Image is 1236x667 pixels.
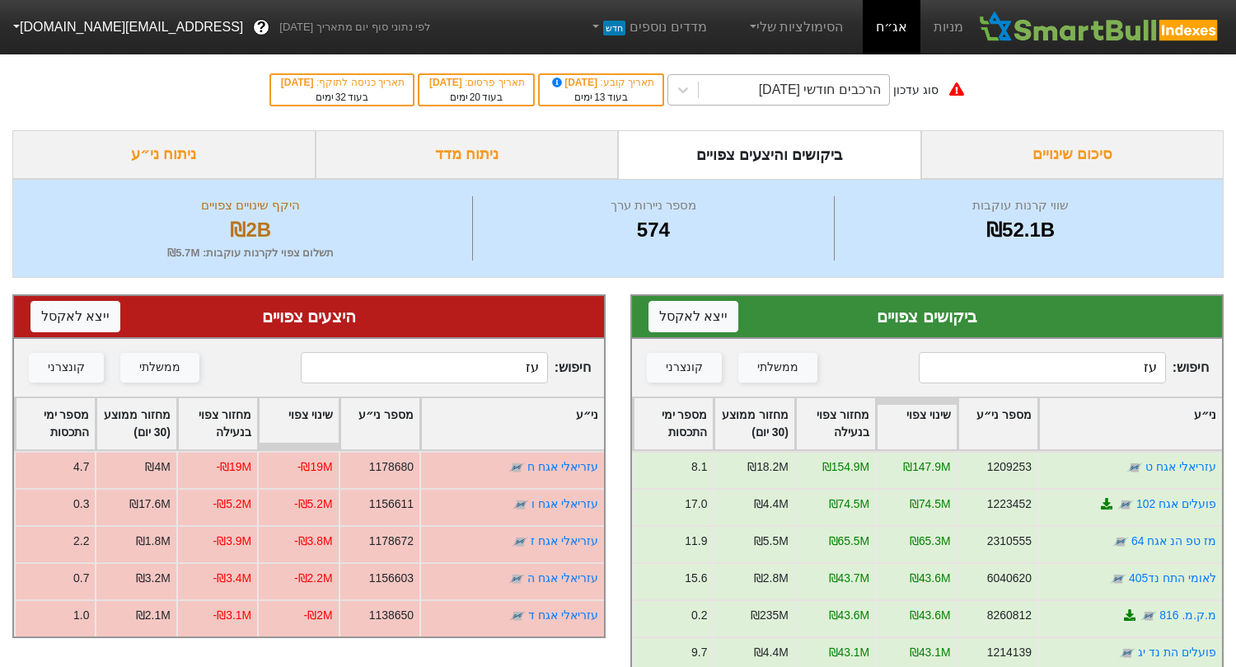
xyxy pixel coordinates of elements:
div: -₪3.9M [213,533,252,550]
span: 20 [470,92,480,103]
div: בעוד ימים [548,90,654,105]
div: ₪43.1M [910,644,951,661]
a: מדדים נוספיםחדש [583,11,714,44]
div: 2.2 [73,533,89,550]
div: Toggle SortBy [259,398,338,449]
div: ₪43.6M [910,570,951,587]
div: ₪147.9M [903,458,950,476]
button: ייצא לאקסל [30,301,120,332]
div: בעוד ימים [428,90,525,105]
button: קונצרני [29,353,104,383]
button: ממשלתי [120,353,199,383]
div: -₪5.2M [213,496,252,513]
span: ? [257,16,266,39]
div: מספר ניירות ערך [477,196,831,215]
div: Toggle SortBy [958,398,1037,449]
div: תאריך פרסום : [428,75,525,90]
div: שווי קרנות עוקבות [839,196,1202,215]
img: tase link [508,571,525,587]
div: 0.3 [73,496,89,513]
button: ייצא לאקסל [648,301,738,332]
span: חיפוש : [919,352,1209,383]
div: Toggle SortBy [178,398,257,449]
a: עזריאלי אגח ד [528,608,598,622]
div: ₪4.4M [754,496,789,513]
div: -₪5.2M [294,496,333,513]
div: קונצרני [666,359,703,377]
div: ₪2.1M [136,607,171,624]
div: 1209253 [987,458,1032,476]
div: ניתוח מדד [316,130,619,179]
img: SmartBull [976,11,1223,44]
div: 1178672 [369,533,414,550]
div: ₪65.3M [910,533,951,550]
div: 1223452 [987,496,1032,513]
div: ₪235M [751,607,789,624]
a: פועלים הת נד יג [1138,646,1216,659]
a: מז טפ הנ אגח 64 [1131,534,1216,547]
div: Toggle SortBy [796,398,875,449]
div: Toggle SortBy [96,398,176,449]
img: tase link [1119,645,1135,661]
a: עזריאלי אגח ו [531,497,598,510]
img: tase link [1140,608,1157,624]
a: עזריאלי אגח ה [527,571,598,585]
div: 15.6 [685,570,707,587]
div: ₪74.5M [910,496,951,513]
div: ₪5.5M [754,533,789,550]
span: לפי נתוני סוף יום מתאריך [DATE] [279,19,430,35]
div: -₪3.4M [213,570,252,587]
img: tase link [513,496,529,513]
div: Toggle SortBy [340,398,419,449]
div: Toggle SortBy [634,398,713,449]
div: 17.0 [685,496,707,513]
div: Toggle SortBy [16,398,95,449]
div: 1138650 [369,607,414,624]
div: -₪3.1M [213,607,252,624]
div: ביקושים והיצעים צפויים [618,130,921,179]
div: -₪2.2M [294,570,333,587]
div: 8.1 [691,458,707,476]
div: Toggle SortBy [714,398,794,449]
div: בעוד ימים [279,90,405,105]
div: ₪18.2M [747,458,789,476]
div: 1156611 [369,496,414,513]
span: [DATE] [281,77,316,88]
div: ₪17.6M [129,496,171,513]
img: tase link [512,533,528,550]
div: Toggle SortBy [1039,398,1222,449]
div: ₪43.6M [829,607,870,624]
div: תשלום צפוי לקרנות עוקבות : ₪5.7M [34,245,468,261]
a: לאומי התח נד405 [1129,571,1216,585]
div: 1178680 [369,458,414,476]
a: עזריאלי אגח ז [531,534,598,547]
div: סיכום שינויים [921,130,1224,179]
div: סוג עדכון [893,82,939,99]
div: 1156603 [369,570,414,587]
div: 11.9 [685,533,707,550]
img: tase link [1112,533,1129,550]
div: ביקושים צפויים [648,304,1206,329]
span: 32 [335,92,346,103]
div: 2310555 [987,533,1032,550]
div: ממשלתי [757,359,798,377]
div: Toggle SortBy [421,398,604,449]
img: tase link [1110,571,1126,587]
button: קונצרני [647,353,722,383]
div: Toggle SortBy [877,398,956,449]
div: ₪52.1B [839,215,1202,245]
div: ₪74.5M [829,496,870,513]
div: הרכבים חודשי [DATE] [759,80,881,100]
div: ₪2B [34,215,468,245]
div: ₪43.1M [829,644,870,661]
div: תאריך קובע : [548,75,654,90]
div: 0.7 [73,570,89,587]
img: tase link [509,608,526,624]
div: ₪43.6M [910,607,951,624]
div: -₪3.8M [294,533,333,550]
div: ₪4.4M [754,644,789,661]
a: מ.ק.מ. 816 [1159,608,1216,622]
div: 9.7 [691,644,707,661]
div: ₪154.9M [822,458,869,476]
div: 4.7 [73,458,89,476]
